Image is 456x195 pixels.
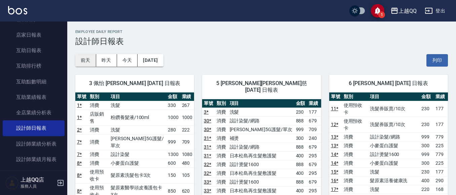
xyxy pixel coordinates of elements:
[215,178,228,186] td: 消費
[215,160,228,169] td: 消費
[109,159,166,167] td: 小麥蛋白護髮
[8,6,27,14] img: Logo
[337,80,440,87] span: 6 [PERSON_NAME] [DATE] 日報表
[3,43,65,58] a: 互助日報表
[294,169,307,178] td: 400
[166,167,180,183] td: 150
[228,108,294,116] td: 洗髮
[434,141,448,150] td: 225
[307,99,321,108] th: 業績
[342,101,368,117] td: 使用預收卡
[83,80,186,87] span: 3 佩怡 [PERSON_NAME] [DATE] 日報表
[368,176,420,185] td: 髮原素活養健康洗
[180,159,194,167] td: 480
[3,27,65,43] a: 店家日報表
[215,151,228,160] td: 消費
[420,132,434,141] td: 999
[166,150,180,159] td: 1300
[294,186,307,195] td: 400
[368,101,420,117] td: 洗髮券販賣/10次
[368,167,420,176] td: 洗髮
[388,4,419,18] button: 上越QQ
[228,178,294,186] td: 設計燙髮1600
[434,167,448,176] td: 177
[342,132,368,141] td: 消費
[420,159,434,167] td: 300
[21,177,55,183] h5: 上越QQ店
[426,54,448,67] button: 列印
[342,141,368,150] td: 消費
[294,99,307,108] th: 金額
[109,110,166,125] td: 粉鑽養髮液/100ml
[420,117,434,132] td: 230
[228,134,294,143] td: 補燙
[342,185,368,194] td: 消費
[88,134,109,150] td: 消費
[228,125,294,134] td: [PERSON_NAME]5G護髮/單次
[307,178,321,186] td: 679
[88,167,109,183] td: 使用預收卡
[210,80,313,93] span: 5 [PERSON_NAME][PERSON_NAME]慈 [DATE] 日報表
[294,143,307,151] td: 888
[215,108,228,116] td: 消費
[228,116,294,125] td: 設計染髮/網路
[215,116,228,125] td: 消費
[307,125,321,134] td: 709
[5,176,19,190] img: Person
[166,101,180,110] td: 330
[166,92,180,101] th: 金額
[368,117,420,132] td: 洗髮券販賣/10次
[166,159,180,167] td: 600
[434,117,448,132] td: 177
[109,150,166,159] td: 設計染髮
[3,120,65,136] a: 設計師日報表
[117,54,138,67] button: 今天
[294,134,307,143] td: 300
[166,134,180,150] td: 999
[294,108,307,116] td: 230
[228,160,294,169] td: 設計燙髮1600
[21,183,55,189] p: 服務人員
[342,176,368,185] td: 消費
[342,117,368,132] td: 使用預收卡
[180,125,194,134] td: 222
[307,169,321,178] td: 295
[294,125,307,134] td: 999
[228,99,294,108] th: 項目
[109,92,166,101] th: 項目
[434,101,448,117] td: 177
[109,134,166,150] td: [PERSON_NAME]5G護髮/單次
[3,74,65,89] a: 互助點數明細
[398,7,417,15] div: 上越QQ
[307,151,321,160] td: 295
[215,99,228,108] th: 類別
[307,186,321,195] td: 295
[434,176,448,185] td: 290
[434,132,448,141] td: 779
[215,186,228,195] td: 消費
[342,92,368,101] th: 類別
[180,101,194,110] td: 267
[96,54,117,67] button: 昨天
[88,150,109,159] td: 消費
[368,150,420,159] td: 設計燙髮1600
[3,152,65,167] a: 設計師業績月報表
[180,110,194,125] td: 1000
[307,108,321,116] td: 177
[420,92,434,101] th: 金額
[180,150,194,159] td: 1080
[109,101,166,110] td: 洗髮
[434,185,448,194] td: 168
[88,92,109,101] th: 類別
[342,150,368,159] td: 消費
[342,159,368,167] td: 消費
[329,92,342,101] th: 單號
[3,167,65,183] a: 設計師排行榜
[307,116,321,125] td: 679
[75,92,88,101] th: 單號
[215,143,228,151] td: 消費
[294,116,307,125] td: 888
[434,159,448,167] td: 225
[378,11,385,18] span: 1
[307,134,321,143] td: 240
